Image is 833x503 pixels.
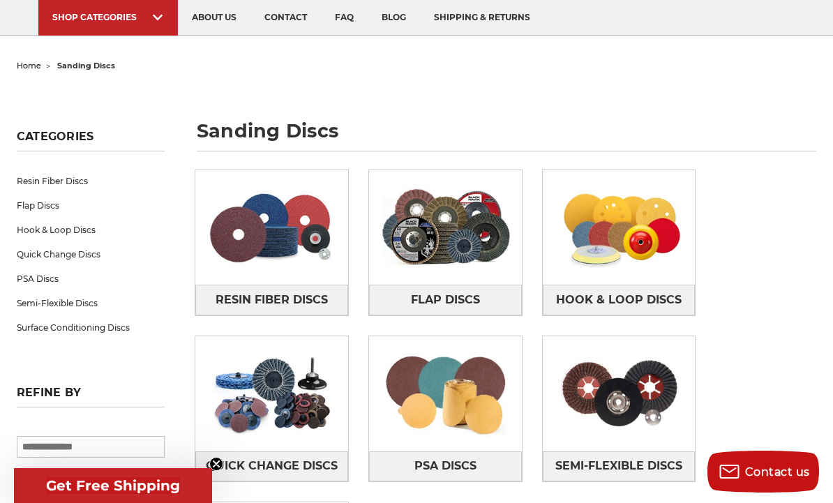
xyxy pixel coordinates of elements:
button: Contact us [707,451,819,493]
img: Flap Discs [369,174,522,281]
a: Quick Change Discs [195,451,348,482]
a: Resin Fiber Discs [195,285,348,315]
span: Get Free Shipping [46,477,180,494]
img: Hook & Loop Discs [543,174,696,281]
img: Semi-Flexible Discs [543,340,696,447]
a: Quick Change Discs [17,242,165,266]
button: Close teaser [209,457,223,471]
h1: sanding discs [197,121,816,151]
span: Semi-Flexible Discs [555,454,682,478]
a: Flap Discs [17,193,165,218]
span: sanding discs [57,61,115,70]
a: PSA Discs [369,451,522,482]
span: PSA Discs [414,454,476,478]
a: Flap Discs [369,285,522,315]
a: Semi-Flexible Discs [543,451,696,482]
h5: Categories [17,130,165,151]
span: Hook & Loop Discs [556,288,682,312]
a: Surface Conditioning Discs [17,315,165,340]
span: Resin Fiber Discs [216,288,328,312]
span: Contact us [745,465,810,479]
span: Quick Change Discs [206,454,338,478]
a: PSA Discs [17,266,165,291]
div: Get Free ShippingClose teaser [14,468,212,503]
img: Resin Fiber Discs [195,174,348,281]
img: Quick Change Discs [195,340,348,447]
a: Resin Fiber Discs [17,169,165,193]
a: Hook & Loop Discs [17,218,165,242]
a: home [17,61,41,70]
a: Hook & Loop Discs [543,285,696,315]
a: Semi-Flexible Discs [17,291,165,315]
span: Flap Discs [411,288,480,312]
div: SHOP CATEGORIES [52,12,164,22]
h5: Refine by [17,386,165,407]
img: PSA Discs [369,340,522,447]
